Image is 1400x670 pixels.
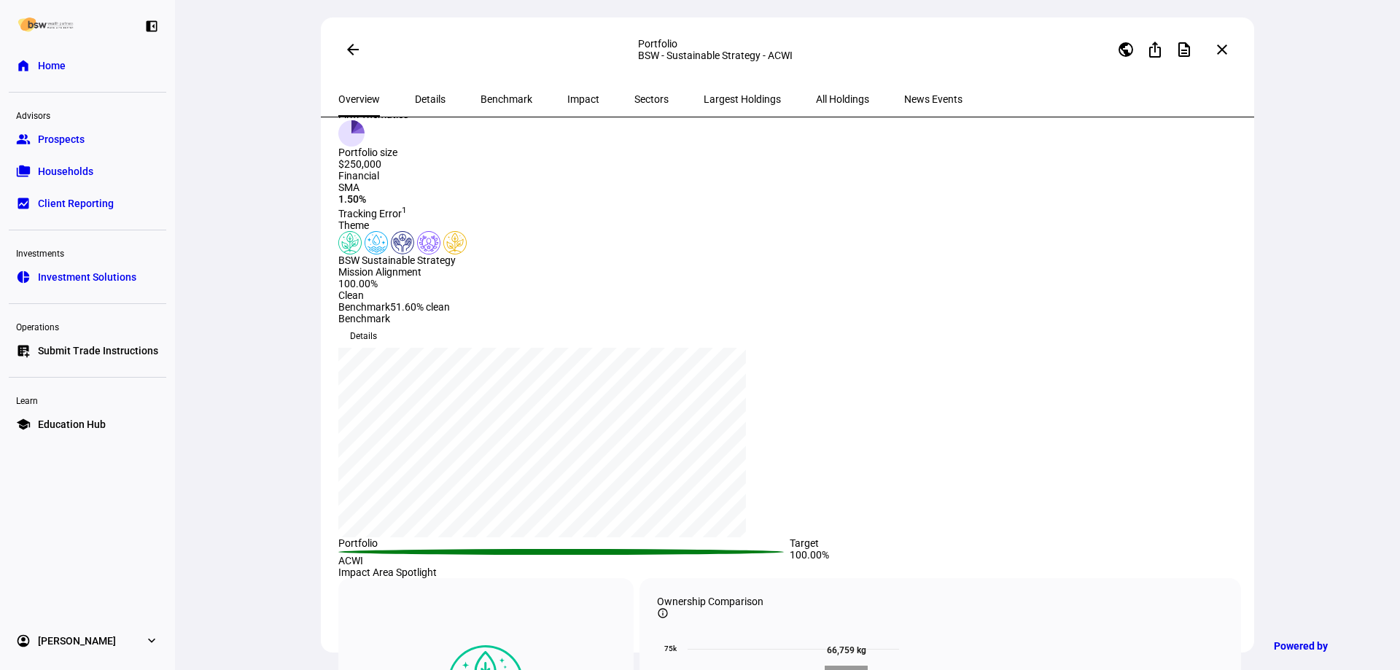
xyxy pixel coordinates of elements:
div: 100.00% [338,278,450,289]
a: Powered by [1267,632,1378,659]
div: 100.00% [790,549,1241,566]
span: [PERSON_NAME] [38,634,116,648]
img: cleanWater.colored.svg [365,231,388,254]
eth-mat-symbol: pie_chart [16,270,31,284]
span: Households [38,164,93,179]
text: 66,759 kg [827,645,866,655]
div: ACWI [338,555,790,566]
div: Advisors [9,104,166,125]
div: Portfolio [338,537,790,549]
div: Mission Alignment [338,266,1241,278]
a: pie_chartInvestment Solutions [9,262,166,292]
div: 1.50% [338,193,1241,205]
div: chart, 1 series [338,348,746,537]
a: groupProspects [9,125,166,154]
span: Submit Trade Instructions [38,343,158,358]
mat-icon: close [1213,41,1231,58]
span: Sectors [634,94,669,104]
div: Clean [338,289,450,301]
eth-mat-symbol: left_panel_close [144,19,159,34]
span: News Events [904,94,962,104]
span: Education Hub [38,417,106,432]
span: 51.60% clean [390,301,450,313]
eth-mat-symbol: school [16,417,31,432]
span: Benchmark [481,94,532,104]
mat-icon: ios_share [1146,41,1164,58]
div: BSW - Sustainable Strategy - ACWI [638,50,937,61]
img: climateChange.colored.svg [338,231,362,254]
span: All Holdings [816,94,869,104]
div: Financial [338,170,1241,182]
span: Client Reporting [38,196,114,211]
a: bid_landscapeClient Reporting [9,189,166,218]
eth-mat-symbol: group [16,132,31,147]
mat-icon: arrow_back [344,41,362,58]
span: Overview [338,94,380,104]
span: Tracking Error [338,208,407,219]
span: Investment Solutions [38,270,136,284]
div: Learn [9,389,166,410]
div: Benchmark [338,313,1241,324]
div: Theme [338,219,1241,231]
eth-mat-symbol: list_alt_add [16,343,31,358]
span: Home [38,58,66,73]
mat-icon: info_outline [657,607,669,619]
eth-mat-symbol: folder_copy [16,164,31,179]
div: Investments [9,242,166,262]
div: SMA [338,182,1241,193]
div: Portfolio [638,38,937,50]
div: Operations [9,316,166,336]
span: Impact [567,94,599,104]
div: Portfolio size [338,147,408,158]
img: humanRights.colored.svg [391,231,414,254]
mat-icon: description [1175,41,1193,58]
div: BSW Sustainable Strategy [338,254,1241,266]
a: folder_copyHouseholds [9,157,166,186]
div: Target [790,537,1241,549]
mat-icon: public [1117,41,1135,58]
div: Ownership Comparison [657,596,1224,607]
span: Details [415,94,446,104]
eth-mat-symbol: home [16,58,31,73]
button: Details [338,324,389,348]
eth-mat-symbol: expand_more [144,634,159,648]
img: climateChange.custom.svg [443,231,467,254]
a: homeHome [9,51,166,80]
div: $250,000 [338,158,408,170]
eth-mat-symbol: account_circle [16,634,31,648]
span: Details [350,324,377,348]
span: Largest Holdings [704,94,781,104]
text: 75k [664,644,677,653]
sup: 1 [402,205,407,215]
span: Prospects [38,132,85,147]
div: Impact Area Spotlight [338,566,1241,578]
eth-mat-symbol: bid_landscape [16,196,31,211]
span: Benchmark [338,301,390,313]
img: corporateEthics.colored.svg [417,231,440,254]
